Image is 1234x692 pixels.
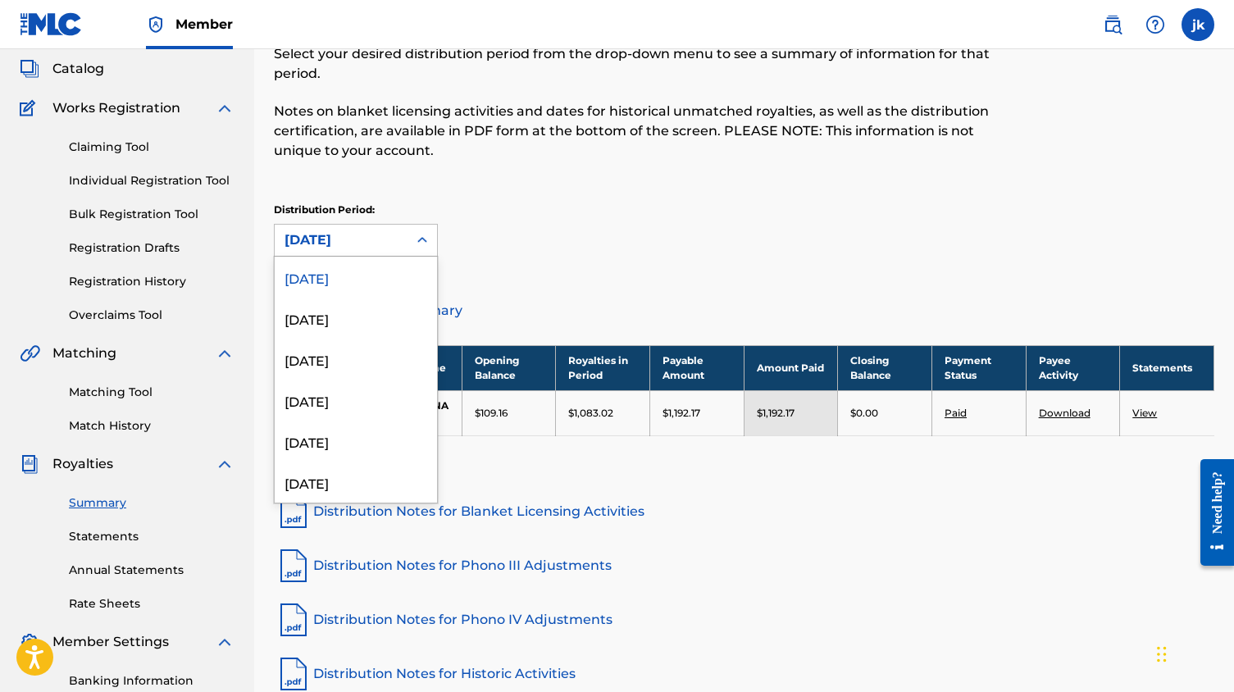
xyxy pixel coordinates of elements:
[215,454,235,474] img: expand
[275,339,437,380] div: [DATE]
[1026,345,1120,390] th: Payee Activity
[650,345,744,390] th: Payable Amount
[1145,15,1165,34] img: help
[52,98,180,118] span: Works Registration
[20,98,41,118] img: Works Registration
[69,417,235,435] a: Match History
[274,102,998,161] p: Notes on blanket licensing activities and dates for historical unmatched royalties, as well as th...
[556,345,650,390] th: Royalties in Period
[274,600,313,640] img: pdf
[850,406,878,421] p: $0.00
[274,546,1214,585] a: Distribution Notes for Phono III Adjustments
[1120,345,1214,390] th: Statements
[1132,407,1157,419] a: View
[52,344,116,363] span: Matching
[274,546,313,585] img: pdf
[69,528,235,545] a: Statements
[274,291,1214,330] a: Distribution Summary
[52,632,169,652] span: Member Settings
[1152,613,1234,692] iframe: Chat Widget
[1188,445,1234,580] iframe: Resource Center
[20,12,83,36] img: MLC Logo
[663,406,700,421] p: $1,192.17
[20,632,39,652] img: Member Settings
[1157,630,1167,679] div: Drag
[215,98,235,118] img: expand
[475,406,508,421] p: $109.16
[69,494,235,512] a: Summary
[285,230,398,250] div: [DATE]
[945,407,967,419] a: Paid
[744,345,838,390] th: Amount Paid
[69,384,235,401] a: Matching Tool
[69,595,235,612] a: Rate Sheets
[568,406,613,421] p: $1,083.02
[275,380,437,421] div: [DATE]
[20,454,39,474] img: Royalties
[1039,407,1091,419] a: Download
[275,257,437,298] div: [DATE]
[1139,8,1172,41] div: Help
[275,462,437,503] div: [DATE]
[274,600,1214,640] a: Distribution Notes for Phono IV Adjustments
[275,421,437,462] div: [DATE]
[69,172,235,189] a: Individual Registration Tool
[215,632,235,652] img: expand
[275,298,437,339] div: [DATE]
[52,59,104,79] span: Catalog
[69,307,235,324] a: Overclaims Tool
[20,59,104,79] a: CatalogCatalog
[838,345,932,390] th: Closing Balance
[20,59,39,79] img: Catalog
[931,345,1026,390] th: Payment Status
[52,454,113,474] span: Royalties
[462,345,556,390] th: Opening Balance
[757,406,795,421] p: $1,192.17
[69,562,235,579] a: Annual Statements
[69,239,235,257] a: Registration Drafts
[20,344,40,363] img: Matching
[1182,8,1214,41] div: User Menu
[274,492,1214,531] a: Distribution Notes for Blanket Licensing Activities
[274,44,998,84] p: Select your desired distribution period from the drop-down menu to see a summary of information f...
[1096,8,1129,41] a: Public Search
[274,203,438,217] p: Distribution Period:
[69,273,235,290] a: Registration History
[69,206,235,223] a: Bulk Registration Tool
[69,139,235,156] a: Claiming Tool
[69,672,235,690] a: Banking Information
[175,15,233,34] span: Member
[274,492,313,531] img: pdf
[146,15,166,34] img: Top Rightsholder
[215,344,235,363] img: expand
[1103,15,1122,34] img: search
